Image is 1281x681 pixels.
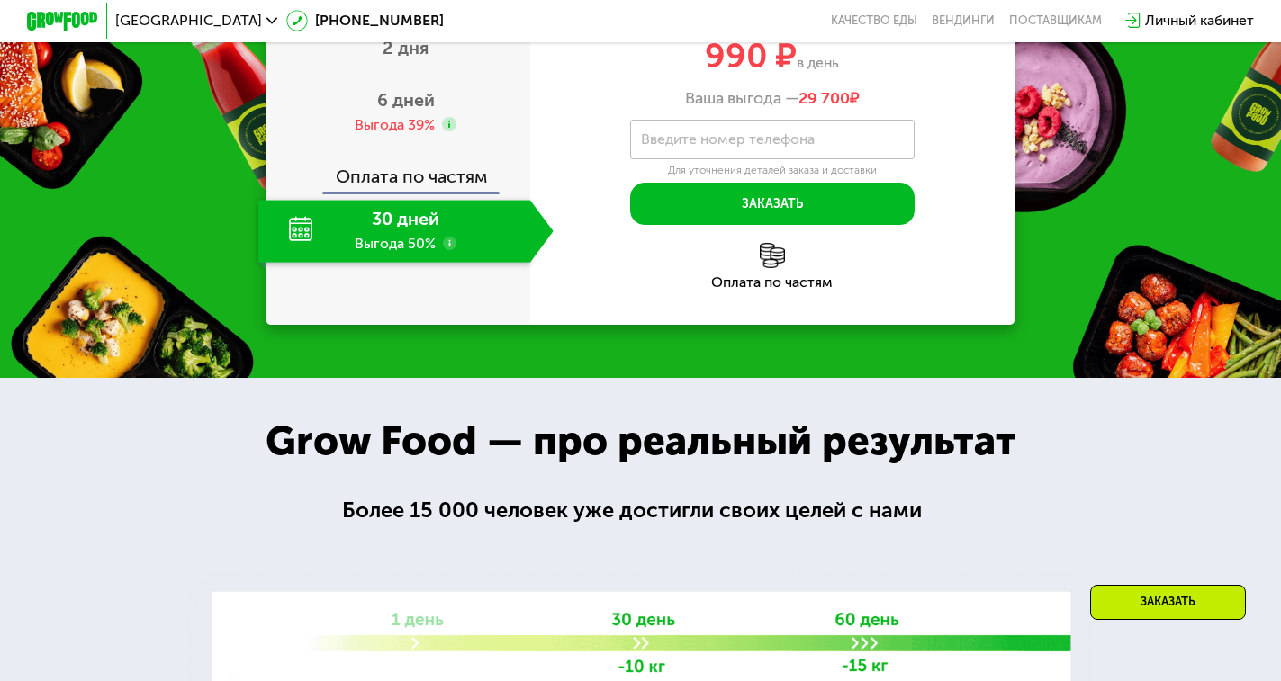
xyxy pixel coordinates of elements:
a: [PHONE_NUMBER] [286,10,444,31]
a: Вендинги [932,13,995,28]
div: Личный кабинет [1145,10,1254,31]
label: Введите номер телефона [641,135,815,145]
span: ₽ [798,89,860,109]
span: 2 дня [383,37,429,58]
div: Для уточнения деталей заказа и доставки [630,164,915,177]
div: поставщикам [1009,13,1102,28]
span: [GEOGRAPHIC_DATA] [115,13,262,28]
div: Оплата по частям [530,275,1015,290]
div: Grow Food — про реальный результат [237,411,1044,472]
span: 29 700 [798,88,850,108]
img: l6xcnZfty9opOoJh.png [760,243,785,268]
span: в день [797,54,839,71]
div: Более 15 000 человек уже достигли своих целей с нами [342,494,940,527]
div: Выгода 39% [355,115,435,135]
span: 990 ₽ [705,36,797,76]
span: 6 дней [377,89,435,111]
a: Качество еды [831,13,917,28]
div: Ваша выгода — [530,89,1015,109]
button: Заказать [630,183,915,225]
div: Оплата по частям [268,150,530,191]
div: Заказать [1090,585,1246,620]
